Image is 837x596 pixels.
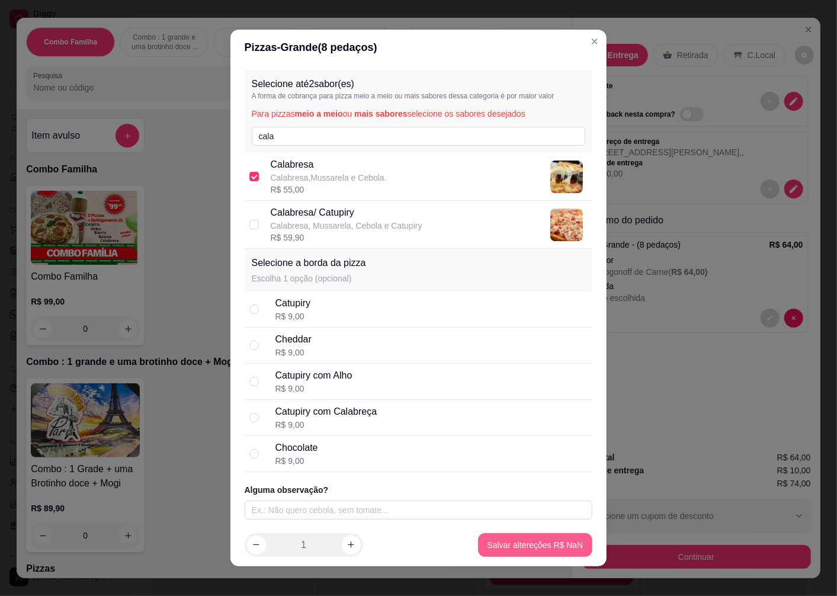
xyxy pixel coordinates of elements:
[271,158,387,172] p: Calabresa
[275,405,377,419] div: Catupiry com Calabreça
[271,220,422,232] p: Calabresa, Mussarela, Cebola e Catupiry
[275,383,352,395] div: R$ 9,00
[245,501,593,520] input: Ex.: Não quero cebola, sem tomate...
[478,533,593,557] button: Salvar altereções R$ NaN
[275,455,318,467] div: R$ 9,00
[271,172,387,184] p: Calabresa,Mussarela e Cebola.
[271,206,422,220] p: Calabresa/ Catupiry
[245,484,593,496] article: Alguma observação?
[550,209,583,241] img: product-image
[275,419,377,431] div: R$ 9,00
[247,536,266,555] button: decrease-product-quantity
[295,109,343,118] span: meio a meio
[585,32,604,51] button: Close
[301,538,306,552] p: 1
[342,536,361,555] button: increase-product-quantity
[252,127,586,146] input: Pesquise pelo nome do sabor
[550,161,583,193] img: product-image
[252,91,586,101] p: A forma de cobrança para pizza meio a meio ou mais sabores dessa categoria é por
[519,92,554,100] span: maior valor
[275,441,318,455] div: Chocolate
[275,369,352,383] div: Catupiry com Alho
[252,108,586,120] p: Para pizzas ou selecione os sabores desejados
[275,296,311,310] div: Catupiry
[245,39,593,56] div: Pizzas - Grande ( 8 pedaços)
[271,184,387,196] div: R$ 55,00
[252,77,586,91] p: Selecione até 2 sabor(es)
[354,109,408,118] span: mais sabores
[275,347,312,358] div: R$ 9,00
[271,232,422,243] div: R$ 59,90
[275,332,312,347] div: Cheddar
[275,310,311,322] div: R$ 9,00
[252,273,366,284] p: Escolha 1 opção (opcional)
[252,256,366,270] p: Selecione a borda da pizza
